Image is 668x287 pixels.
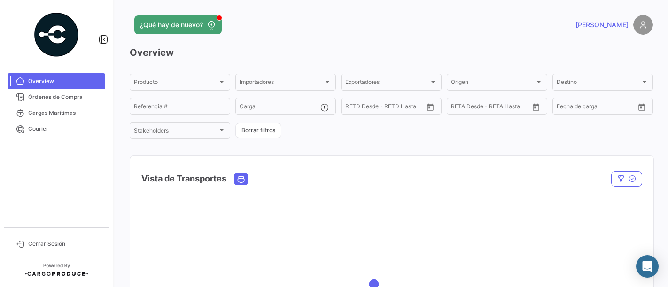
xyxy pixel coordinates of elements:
span: Stakeholders [134,129,217,136]
span: [PERSON_NAME] [575,20,629,30]
button: ¿Qué hay de nuevo? [134,15,222,34]
a: Overview [8,73,105,89]
a: Cargas Marítimas [8,105,105,121]
button: Borrar filtros [235,123,281,138]
h4: Vista de Transportes [141,172,226,185]
span: Órdenes de Compra [28,93,101,101]
input: Hasta [474,105,512,111]
input: Hasta [369,105,406,111]
span: Courier [28,125,101,133]
span: Importadores [240,80,323,87]
input: Desde [345,105,362,111]
span: Overview [28,77,101,85]
a: Órdenes de Compra [8,89,105,105]
input: Hasta [580,105,617,111]
span: Destino [557,80,640,87]
h3: Overview [130,46,653,59]
span: Cerrar Sesión [28,240,101,248]
img: placeholder-user.png [633,15,653,35]
span: Origen [451,80,535,87]
a: Courier [8,121,105,137]
span: ¿Qué hay de nuevo? [140,20,203,30]
span: Exportadores [345,80,429,87]
input: Desde [557,105,574,111]
button: Open calendar [423,100,437,114]
button: Ocean [234,173,248,185]
span: Cargas Marítimas [28,109,101,117]
button: Open calendar [635,100,649,114]
img: powered-by.png [33,11,80,58]
div: Abrir Intercom Messenger [636,255,659,278]
input: Desde [451,105,468,111]
span: Producto [134,80,217,87]
button: Open calendar [529,100,543,114]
